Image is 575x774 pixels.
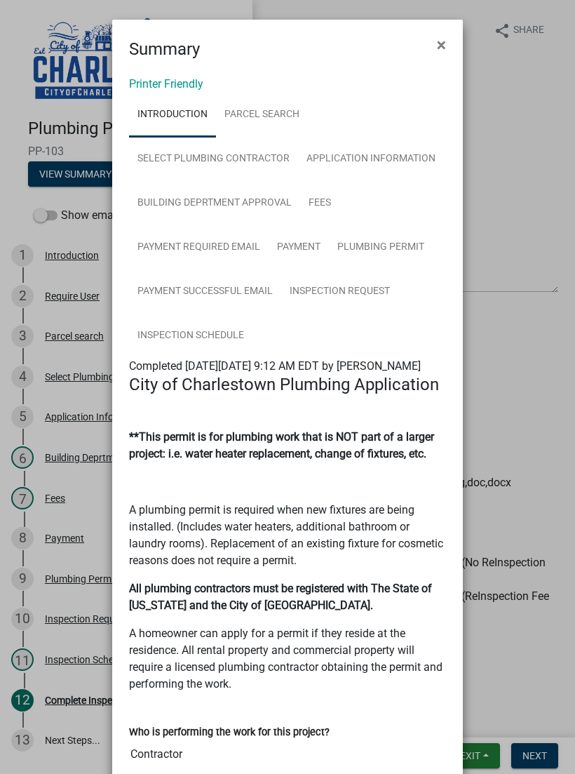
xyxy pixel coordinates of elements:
[300,181,339,226] a: Fees
[129,93,216,138] a: Introduction
[129,137,298,182] a: Select Plumbing Contractor
[129,314,252,359] a: Inspection Schedule
[437,35,446,55] span: ×
[298,137,444,182] a: Application Information
[129,269,281,314] a: Payment Successful Email
[426,25,457,65] button: Close
[329,225,433,270] a: Plumbing Permit
[129,375,446,395] h4: City of Charlestown Plumbing Application
[269,225,329,270] a: Payment
[129,430,434,460] strong: **This permit is for plumbing work that is NOT part of a larger project: i.e. water heater replac...
[129,625,446,693] p: A homeowner can apply for a permit if they reside at the residence. All rental property and comme...
[129,359,421,373] span: Completed [DATE][DATE] 9:12 AM EDT by [PERSON_NAME]
[129,36,200,62] h4: Summary
[129,77,203,91] a: Printer Friendly
[129,502,446,569] p: A plumbing permit is required when new fixtures are being installed. (Includes water heaters, add...
[216,93,308,138] a: Parcel search
[281,269,398,314] a: Inspection Request
[129,181,300,226] a: Building Deprtment Approval
[129,225,269,270] a: Payment Required Email
[129,728,330,738] label: Who is performing the work for this project?
[129,582,432,612] strong: All plumbing contractors must be registered with The State of [US_STATE] and the City of [GEOGRAP...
